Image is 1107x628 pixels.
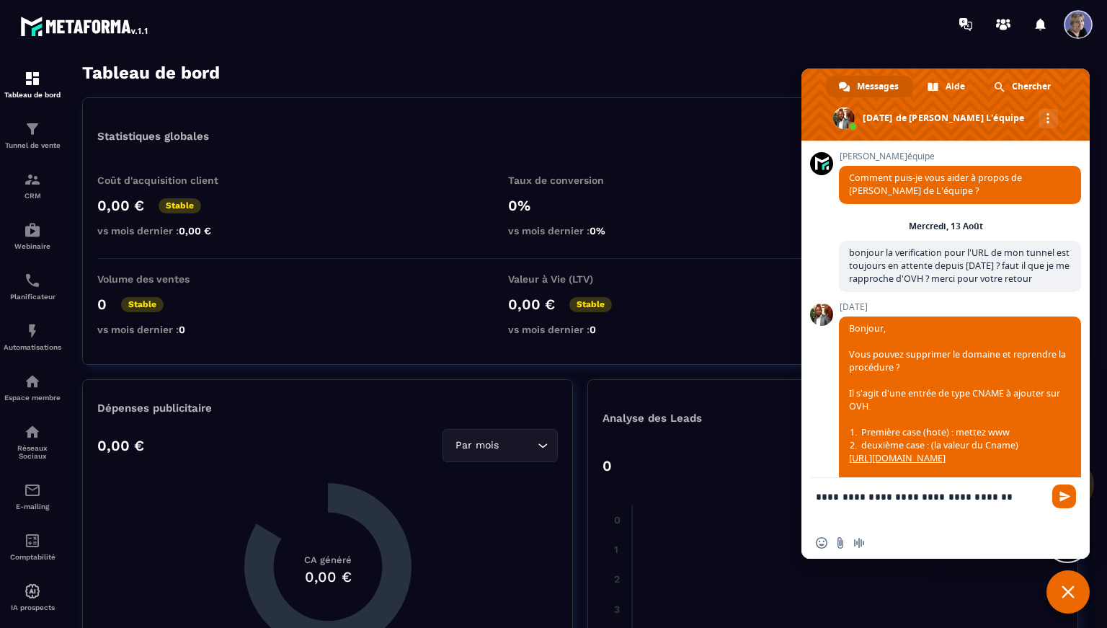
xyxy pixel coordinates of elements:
[97,437,144,454] p: 0,00 €
[4,242,61,250] p: Webinaire
[1046,570,1090,614] a: Fermer le chat
[849,452,946,464] a: [URL][DOMAIN_NAME]
[569,297,612,312] p: Stable
[4,261,61,311] a: schedulerschedulerPlanificateur
[508,174,652,186] p: Taux de conversion
[603,457,612,474] p: 0
[614,544,618,555] tspan: 1
[24,373,41,390] img: automations
[97,197,144,214] p: 0,00 €
[839,302,1081,312] span: [DATE]
[590,324,596,335] span: 0
[909,222,983,231] div: Mercredi, 13 Août
[24,70,41,87] img: formation
[614,514,621,526] tspan: 0
[614,603,620,615] tspan: 3
[24,583,41,600] img: automations
[4,293,61,301] p: Planificateur
[4,394,61,402] p: Espace membre
[4,444,61,460] p: Réseaux Sociaux
[850,426,1010,439] span: Première case (hote) : mettez www
[179,225,211,236] span: 0,00 €
[1020,66,1078,79] p: Général
[816,537,827,549] span: Insérer un emoji
[849,172,1022,197] span: Comment puis-je vous aider à propos de [PERSON_NAME] de L'équipe ?
[502,438,534,454] input: Search for option
[179,324,185,335] span: 0
[4,141,61,149] p: Tunnel de vente
[850,439,1018,452] span: deuxième case : (la valeur du Cname)
[97,273,241,285] p: Volume des ventes
[24,221,41,239] img: automations
[4,110,61,160] a: formationformationTunnel de vente
[24,272,41,289] img: scheduler
[24,423,41,441] img: social-network
[835,537,846,549] span: Envoyer un fichier
[849,322,1070,542] span: Bonjour, Vous pouvez supprimer le domaine et reprendre la procédure ? Il s'agit d'une entrée de t...
[981,76,1065,97] a: Chercher
[508,273,652,285] p: Valeur à Vie (LTV)
[4,311,61,362] a: automationsautomationsAutomatisations
[24,322,41,340] img: automations
[4,521,61,572] a: accountantaccountantComptabilité
[4,362,61,412] a: automationsautomationsEspace membre
[849,247,1070,285] span: bonjour la verification pour l'URL de mon tunnel est toujours en attente depuis [DATE] ? faut il ...
[4,192,61,200] p: CRM
[4,412,61,471] a: social-networksocial-networkRéseaux Sociaux
[857,76,899,97] span: Messages
[20,13,150,39] img: logo
[4,553,61,561] p: Comptabilité
[4,59,61,110] a: formationformationTableau de bord
[508,296,555,313] p: 0,00 €
[97,174,241,186] p: Coût d'acquisition client
[614,573,620,585] tspan: 2
[443,429,558,462] div: Search for option
[4,91,61,99] p: Tableau de bord
[24,120,41,138] img: formation
[1012,76,1051,97] span: Chercher
[97,130,209,143] p: Statistiques globales
[603,412,833,425] p: Analyse des Leads
[508,197,652,214] p: 0%
[97,402,558,415] p: Dépenses publicitaire
[1052,485,1076,508] span: Envoyer
[4,211,61,261] a: automationsautomationsWebinaire
[946,76,965,97] span: Aide
[915,76,979,97] a: Aide
[97,324,241,335] p: vs mois dernier :
[4,471,61,521] a: emailemailE-mailing
[4,343,61,351] p: Automatisations
[97,225,241,236] p: vs mois dernier :
[82,63,220,83] h3: Tableau de bord
[452,438,502,454] span: Par mois
[24,482,41,499] img: email
[121,297,164,312] p: Stable
[826,76,913,97] a: Messages
[4,603,61,611] p: IA prospects
[159,198,201,213] p: Stable
[508,225,652,236] p: vs mois dernier :
[97,296,107,313] p: 0
[853,537,865,549] span: Message audio
[816,478,1046,527] textarea: Entrez votre message...
[24,171,41,188] img: formation
[24,532,41,549] img: accountant
[590,225,605,236] span: 0%
[4,503,61,510] p: E-mailing
[839,151,1081,162] span: [PERSON_NAME]équipe
[4,160,61,211] a: formationformationCRM
[508,324,652,335] p: vs mois dernier :
[915,67,1013,79] p: Afficher le tableau :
